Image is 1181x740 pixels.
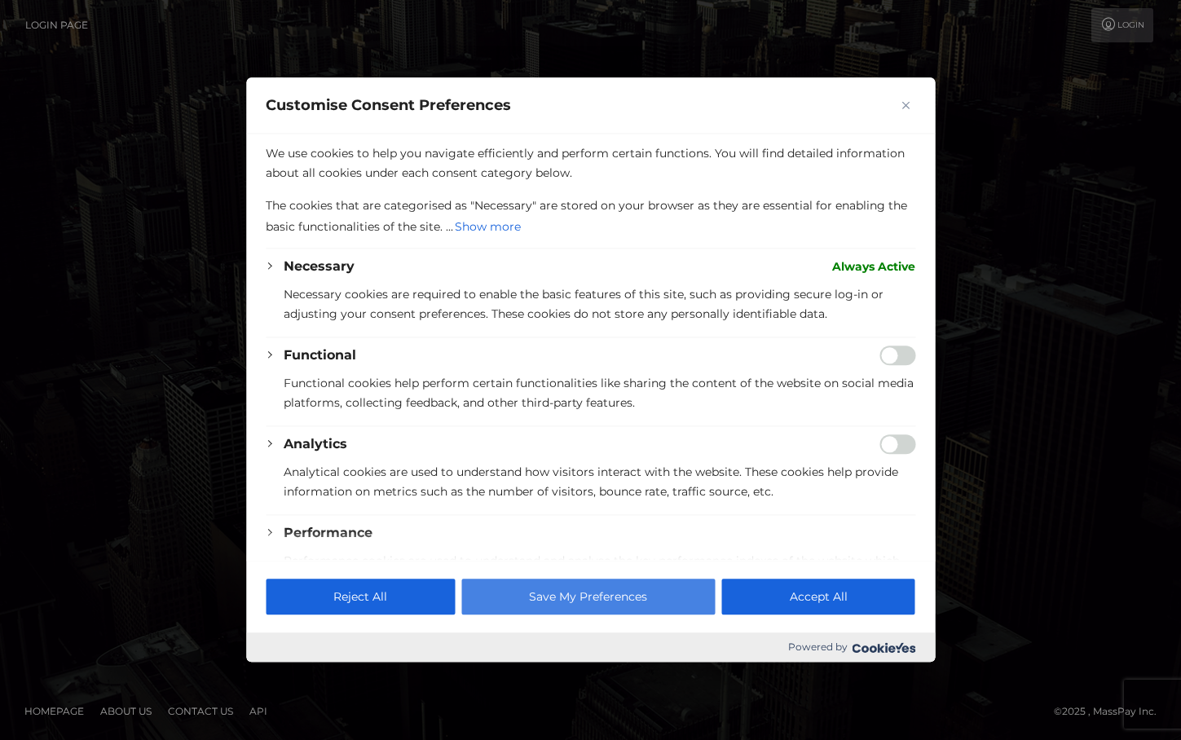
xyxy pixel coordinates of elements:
[284,346,356,365] button: Functional
[246,633,935,663] div: Powered by
[284,523,372,543] button: Performance
[266,95,511,115] span: Customise Consent Preferences
[246,77,935,662] div: Customise Consent Preferences
[284,434,347,454] button: Analytics
[461,579,715,615] button: Save My Preferences
[266,579,455,615] button: Reject All
[879,434,915,454] input: Enable Analytics
[266,196,915,238] p: The cookies that are categorised as "Necessary" are stored on your browser as they are essential ...
[266,143,915,183] p: We use cookies to help you navigate efficiently and perform certain functions. You will find deta...
[284,284,915,324] p: Necessary cookies are required to enable the basic features of this site, such as providing secur...
[284,373,915,412] p: Functional cookies help perform certain functionalities like sharing the content of the website o...
[284,257,355,276] button: Necessary
[284,462,915,501] p: Analytical cookies are used to understand how visitors interact with the website. These cookies h...
[832,257,915,276] span: Always Active
[896,95,915,115] button: Close
[852,642,915,653] img: Cookieyes logo
[879,346,915,365] input: Enable Functional
[722,579,915,615] button: Accept All
[901,101,910,109] img: Close
[453,215,522,238] button: Show more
